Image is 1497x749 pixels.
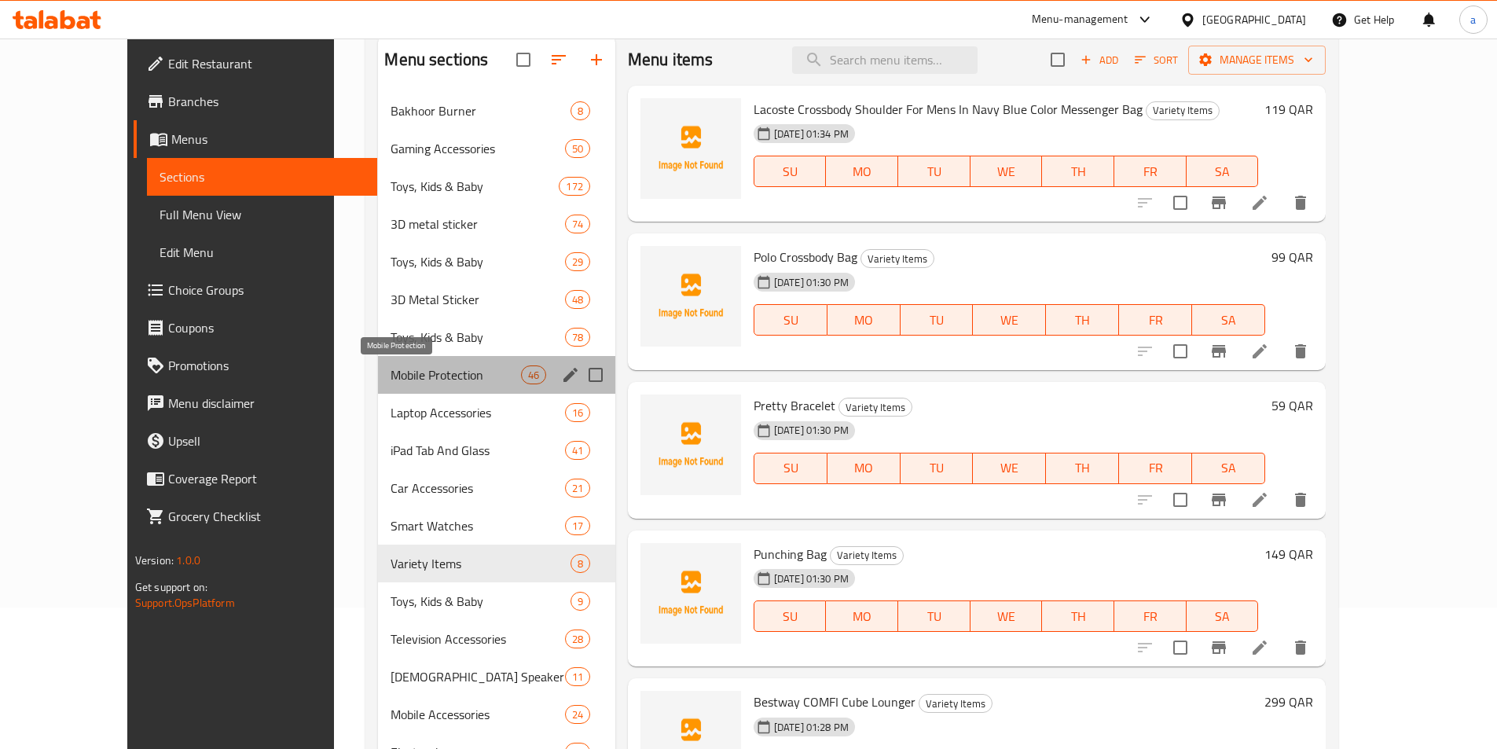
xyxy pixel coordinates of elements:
span: TU [907,457,967,479]
span: 16 [566,406,589,420]
span: Variety Items [861,250,934,268]
span: Edit Menu [160,243,365,262]
span: TU [904,160,964,183]
div: items [565,403,590,422]
button: Add section [578,41,615,79]
h6: 299 QAR [1264,691,1313,713]
button: delete [1282,332,1319,370]
button: Add [1074,48,1125,72]
span: Menu disclaimer [168,394,365,413]
span: Upsell [168,431,365,450]
img: Lacoste Crossbody Shoulder For Mens In Navy Blue Color Messenger Bag [640,98,741,199]
div: items [565,252,590,271]
button: delete [1282,184,1319,222]
div: iPad Tab And Glass41 [378,431,615,469]
span: Bestway COMFI Cube Lounger [754,690,915,714]
div: Variety Items [1146,101,1220,120]
span: Toys, Kids & Baby [391,592,570,611]
span: [DATE] 01:28 PM [768,720,855,735]
a: Branches [134,83,377,120]
span: 3D metal sticker [391,215,564,233]
a: Sections [147,158,377,196]
button: TH [1042,156,1114,187]
div: 3D metal sticker74 [378,205,615,243]
button: delete [1282,629,1319,666]
span: Variety Items [831,546,903,564]
a: Edit Restaurant [134,45,377,83]
span: Sort items [1125,48,1188,72]
button: SU [754,600,827,632]
span: Select to update [1164,631,1197,664]
button: edit [559,363,582,387]
a: Edit menu item [1250,193,1269,212]
span: Variety Items [1147,101,1219,119]
div: Bakhoor Burner8 [378,92,615,130]
span: WE [979,457,1040,479]
span: Select to update [1164,335,1197,368]
button: SU [754,304,827,336]
span: Car Accessories [391,479,564,497]
button: Manage items [1188,46,1326,75]
span: SA [1198,309,1259,332]
button: TU [901,304,974,336]
button: MO [827,304,901,336]
span: 172 [560,179,589,194]
span: Choice Groups [168,281,365,299]
span: Toys, Kids & Baby [391,177,559,196]
div: Variety Items [860,249,934,268]
span: 50 [566,141,589,156]
span: FR [1125,457,1186,479]
span: TU [907,309,967,332]
span: Coverage Report [168,469,365,488]
button: SA [1192,453,1265,484]
span: TH [1052,457,1113,479]
span: Sort [1135,51,1178,69]
span: 11 [566,670,589,685]
div: Car Accessories21 [378,469,615,507]
span: Select section [1041,43,1074,76]
span: Sections [160,167,365,186]
span: MO [832,160,892,183]
h6: 149 QAR [1264,543,1313,565]
div: Television Accessories28 [378,620,615,658]
span: 8 [571,556,589,571]
a: Coupons [134,309,377,347]
span: [DATE] 01:30 PM [768,423,855,438]
div: Variety Items [919,694,992,713]
button: SA [1187,600,1259,632]
a: Full Menu View [147,196,377,233]
button: delete [1282,481,1319,519]
span: SU [761,160,820,183]
div: items [571,554,590,573]
span: 8 [571,104,589,119]
span: Select to update [1164,483,1197,516]
span: Pretty Bracelet [754,394,835,417]
div: items [565,139,590,158]
div: items [521,365,546,384]
button: FR [1119,304,1192,336]
span: [DEMOGRAPHIC_DATA] Speaker [391,667,564,686]
span: MO [832,605,892,628]
button: WE [973,304,1046,336]
div: Mobile Accessories24 [378,696,615,733]
div: Toys, Kids & Baby9 [378,582,615,620]
span: Variety Items [391,554,570,573]
span: 46 [522,368,545,383]
span: 3D Metal Sticker [391,290,564,309]
span: WE [977,160,1037,183]
button: FR [1114,156,1187,187]
span: Gaming Accessories [391,139,564,158]
button: MO [826,156,898,187]
div: Gaming Accessories50 [378,130,615,167]
span: FR [1121,160,1180,183]
span: Promotions [168,356,365,375]
button: WE [970,156,1043,187]
button: Sort [1131,48,1182,72]
span: Version: [135,550,174,571]
span: Add [1078,51,1121,69]
span: Menus [171,130,365,149]
span: Bakhoor Burner [391,101,570,120]
a: Choice Groups [134,271,377,309]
